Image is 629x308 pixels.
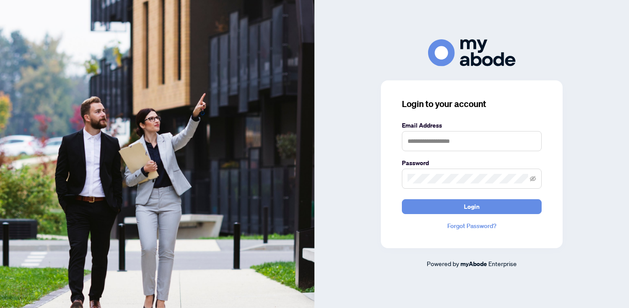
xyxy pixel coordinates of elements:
[402,158,542,168] label: Password
[402,221,542,231] a: Forgot Password?
[428,39,515,66] img: ma-logo
[530,176,536,182] span: eye-invisible
[464,200,480,214] span: Login
[460,259,487,269] a: myAbode
[427,260,459,267] span: Powered by
[402,199,542,214] button: Login
[402,98,542,110] h3: Login to your account
[402,121,542,130] label: Email Address
[488,260,517,267] span: Enterprise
